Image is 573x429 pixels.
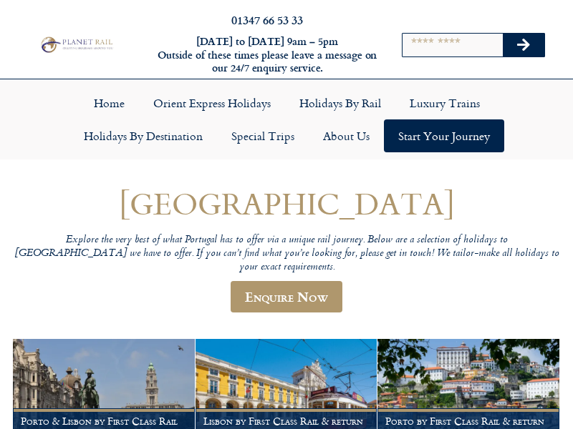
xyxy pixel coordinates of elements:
[384,119,504,152] a: Start your Journey
[139,87,285,119] a: Orient Express Holidays
[309,119,384,152] a: About Us
[503,34,544,56] button: Search
[231,11,303,28] a: 01347 66 53 33
[38,35,115,54] img: Planet Rail Train Holidays Logo
[7,87,566,152] nav: Menu
[13,187,560,220] h1: [GEOGRAPHIC_DATA]
[231,281,342,312] a: Enquire Now
[69,119,217,152] a: Holidays by Destination
[395,87,494,119] a: Luxury Trains
[156,35,378,75] h6: [DATE] to [DATE] 9am – 5pm Outside of these times please leave a message on our 24/7 enquiry serv...
[285,87,395,119] a: Holidays by Rail
[80,87,139,119] a: Home
[217,119,309,152] a: Special Trips
[13,234,560,274] p: Explore the very best of what Portugal has to offer via a unique rail journey. Below are a select...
